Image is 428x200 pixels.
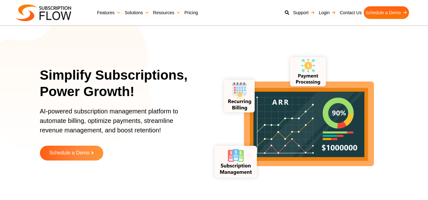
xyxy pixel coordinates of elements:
[364,6,409,19] a: Schedule a Demo
[40,146,103,161] a: Schedule a Demo
[16,4,71,21] img: Subscriptionflow
[317,6,338,19] a: Login
[123,6,151,19] a: Solutions
[95,6,123,19] a: Features
[406,179,422,194] iframe: Intercom live chat
[182,6,200,19] a: Pricing
[49,150,89,156] span: Schedule a Demo
[151,6,182,19] a: Resources
[338,6,363,19] a: Contact Us
[40,106,190,141] p: AI-powered subscription management platform to automate billing, optimize payments, streamline re...
[40,67,198,100] h1: Simplify Subscriptions, Power Growth!
[291,6,317,19] a: Support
